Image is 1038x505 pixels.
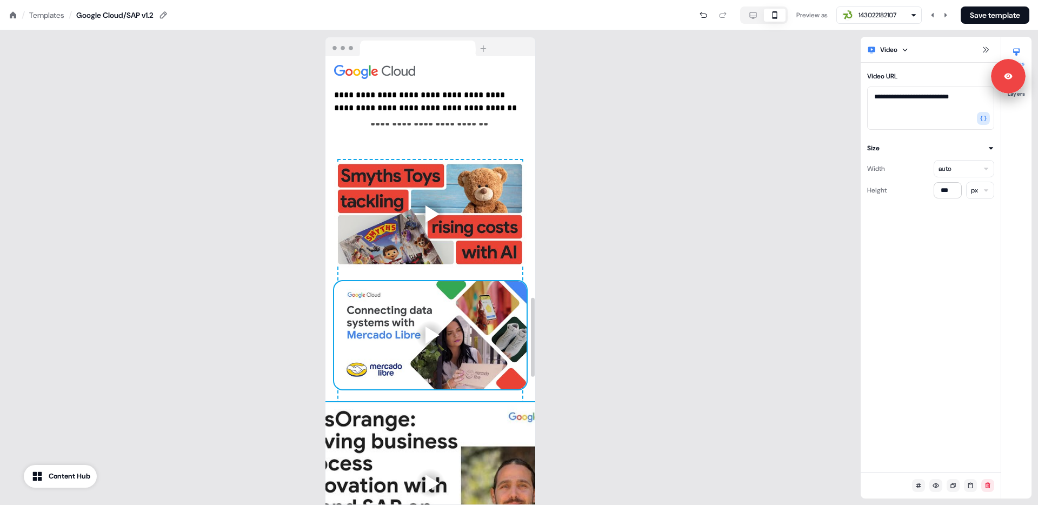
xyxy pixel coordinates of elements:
[961,6,1029,24] button: Save template
[867,182,887,199] div: Height
[971,185,978,196] div: px
[796,10,828,21] div: Preview as
[867,160,885,177] div: Width
[836,6,922,24] button: 143022182107
[22,9,25,21] div: /
[69,9,72,21] div: /
[867,143,994,154] button: Size
[29,10,64,21] a: Templates
[1001,43,1032,67] button: Styles
[76,10,154,21] div: Google Cloud/SAP v1.2
[334,65,415,79] img: Image
[859,10,896,21] div: 143022182107
[325,37,491,57] img: Browser topbar
[880,44,897,55] div: Video
[939,163,951,174] div: auto
[867,143,880,154] div: Size
[867,72,897,81] label: Video URL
